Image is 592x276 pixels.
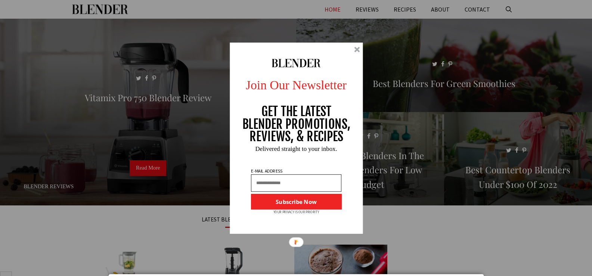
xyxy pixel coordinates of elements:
p: Join Our Newsletter [223,75,369,94]
p: GET THE LATEST BLENDER PROMOTIONS, REVIEWS, & RECIPES [242,105,350,143]
button: Subscribe Now [251,193,341,209]
p: E-MAIL ADDRESS [250,168,283,173]
p: Delivered straight to your inbox. [223,145,369,152]
p: YOUR PRIVACY IS OUR PRIORITY [273,209,319,214]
